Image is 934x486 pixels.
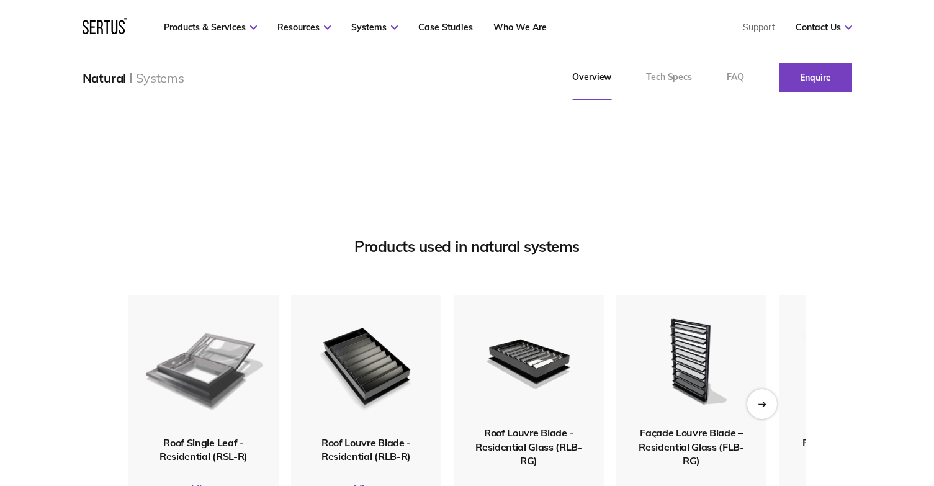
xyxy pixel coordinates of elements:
a: Contact Us [796,22,852,33]
span: Roof Single Leaf - Residential (RSL-R) [159,436,248,462]
div: Products used in natural systems [128,237,806,256]
a: Products & Services [164,22,257,33]
a: Who We Are [493,22,547,33]
span: Roof Louvre Blade - Residential Glass (RLB-RG) [475,426,582,467]
div: Natural [83,70,127,86]
span: Façade Louvre Blade – Residential Glass (FLB-RG) [639,426,744,467]
div: Systems [136,70,184,86]
a: Case Studies [418,22,473,33]
a: Support [743,22,775,33]
a: Resources [277,22,331,33]
a: Enquire [779,63,852,92]
a: FAQ [709,55,761,100]
span: Roof Louvre Blade - Residential (RLB-R) [321,436,411,462]
a: Systems [351,22,398,33]
a: Tech Specs [629,55,709,100]
iframe: Chat Widget [711,342,934,486]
